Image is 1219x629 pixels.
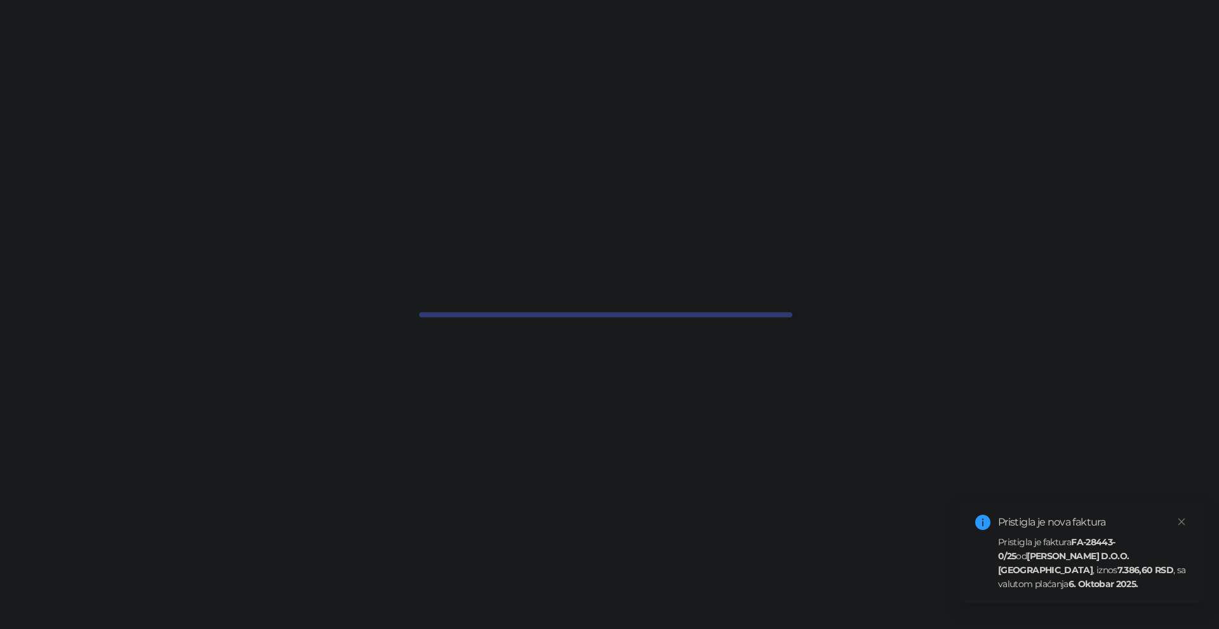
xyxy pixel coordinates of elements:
[998,550,1129,576] strong: [PERSON_NAME] D.O.O. [GEOGRAPHIC_DATA]
[1177,517,1186,526] span: close
[1175,515,1189,529] a: Close
[998,535,1189,591] div: Pristigla je faktura od , iznos , sa valutom plaćanja
[1117,564,1173,576] strong: 7.386,60 RSD
[998,515,1189,530] div: Pristigla je nova faktura
[975,515,990,530] span: info-circle
[1069,578,1138,590] strong: 6. Oktobar 2025.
